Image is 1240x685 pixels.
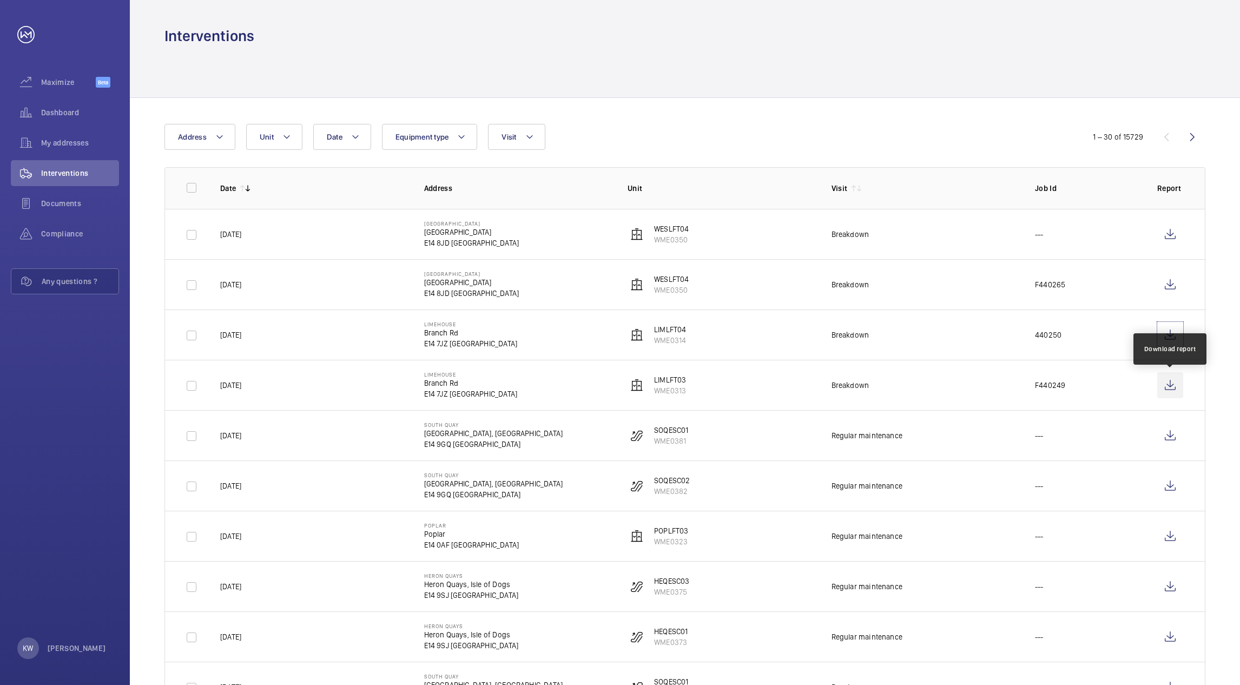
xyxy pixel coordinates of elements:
[654,223,689,234] p: WESLFT04
[220,631,241,642] p: [DATE]
[424,539,519,550] p: E14 0AF [GEOGRAPHIC_DATA]
[1144,344,1196,354] div: Download report
[220,279,241,290] p: [DATE]
[630,580,643,593] img: escalator.svg
[41,77,96,88] span: Maximize
[164,26,254,46] h1: Interventions
[220,430,241,441] p: [DATE]
[1035,581,1044,592] p: ---
[96,77,110,88] span: Beta
[630,228,643,241] img: elevator.svg
[832,531,902,542] div: Regular maintenance
[424,220,519,227] p: [GEOGRAPHIC_DATA]
[424,572,519,579] p: Heron Quays
[41,228,119,239] span: Compliance
[654,626,688,637] p: HEQESC01
[1035,279,1065,290] p: F440265
[424,277,519,288] p: [GEOGRAPHIC_DATA]
[424,338,518,349] p: E14 7JZ [GEOGRAPHIC_DATA]
[424,378,518,388] p: Branch Rd
[1035,229,1044,240] p: ---
[1035,330,1061,340] p: 440250
[654,335,686,346] p: WME0314
[630,278,643,291] img: elevator.svg
[1035,183,1140,194] p: Job Id
[654,285,689,295] p: WME0350
[327,133,342,141] span: Date
[1035,430,1044,441] p: ---
[628,183,814,194] p: Unit
[424,472,563,478] p: South Quay
[424,489,563,500] p: E14 9GQ [GEOGRAPHIC_DATA]
[260,133,274,141] span: Unit
[48,643,106,654] p: [PERSON_NAME]
[220,480,241,491] p: [DATE]
[654,436,688,446] p: WME0381
[654,385,686,396] p: WME0313
[313,124,371,150] button: Date
[42,276,118,287] span: Any questions ?
[41,198,119,209] span: Documents
[654,637,688,648] p: WME0373
[654,374,686,385] p: LIMLFT03
[654,324,686,335] p: LIMLFT04
[630,379,643,392] img: elevator.svg
[220,229,241,240] p: [DATE]
[424,388,518,399] p: E14 7JZ [GEOGRAPHIC_DATA]
[41,107,119,118] span: Dashboard
[630,630,643,643] img: escalator.svg
[424,238,519,248] p: E14 8JD [GEOGRAPHIC_DATA]
[41,137,119,148] span: My addresses
[654,536,688,547] p: WME0323
[488,124,545,150] button: Visit
[424,439,563,450] p: E14 9GQ [GEOGRAPHIC_DATA]
[424,522,519,529] p: Poplar
[424,321,518,327] p: Limehouse
[424,579,519,590] p: Heron Quays, Isle of Dogs
[832,380,869,391] div: Breakdown
[832,183,848,194] p: Visit
[630,530,643,543] img: elevator.svg
[424,227,519,238] p: [GEOGRAPHIC_DATA]
[164,124,235,150] button: Address
[424,673,563,680] p: South Quay
[654,234,689,245] p: WME0350
[220,581,241,592] p: [DATE]
[654,486,690,497] p: WME0382
[832,430,902,441] div: Regular maintenance
[1035,380,1065,391] p: F440249
[502,133,516,141] span: Visit
[832,330,869,340] div: Breakdown
[246,124,302,150] button: Unit
[832,631,902,642] div: Regular maintenance
[424,590,519,601] p: E14 9SJ [GEOGRAPHIC_DATA]
[424,640,519,651] p: E14 9SJ [GEOGRAPHIC_DATA]
[654,425,688,436] p: SOQESC01
[23,643,33,654] p: KW
[220,183,236,194] p: Date
[424,629,519,640] p: Heron Quays, Isle of Dogs
[1093,131,1143,142] div: 1 – 30 of 15729
[832,480,902,491] div: Regular maintenance
[424,183,611,194] p: Address
[630,479,643,492] img: escalator.svg
[382,124,478,150] button: Equipment type
[630,429,643,442] img: escalator.svg
[220,531,241,542] p: [DATE]
[424,623,519,629] p: Heron Quays
[654,587,689,597] p: WME0375
[654,525,688,536] p: POPLFT03
[630,328,643,341] img: elevator.svg
[424,529,519,539] p: Poplar
[41,168,119,179] span: Interventions
[424,428,563,439] p: [GEOGRAPHIC_DATA], [GEOGRAPHIC_DATA]
[395,133,449,141] span: Equipment type
[1035,480,1044,491] p: ---
[654,274,689,285] p: WESLFT04
[1035,631,1044,642] p: ---
[220,380,241,391] p: [DATE]
[832,229,869,240] div: Breakdown
[832,581,902,592] div: Regular maintenance
[654,576,689,587] p: HEQESC03
[424,288,519,299] p: E14 8JD [GEOGRAPHIC_DATA]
